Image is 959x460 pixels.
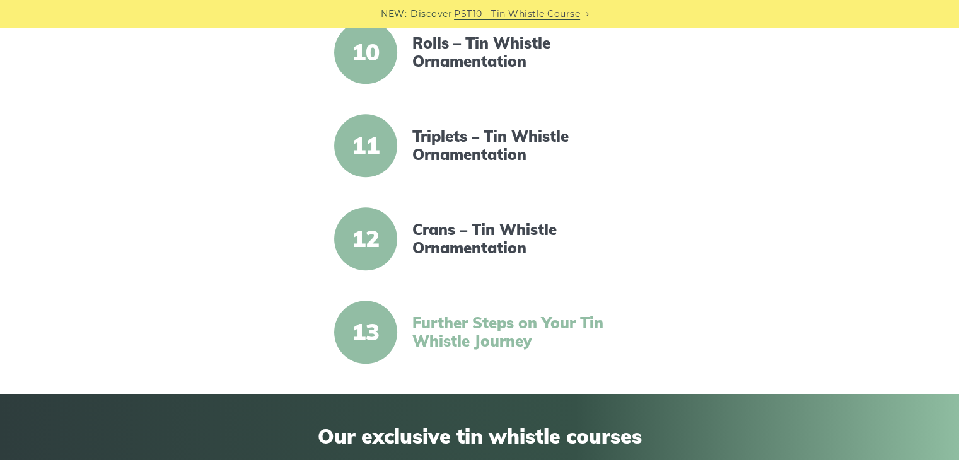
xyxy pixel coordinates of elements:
[412,127,629,164] a: Triplets – Tin Whistle Ornamentation
[334,207,397,270] span: 12
[410,7,452,21] span: Discover
[334,21,397,84] span: 10
[124,424,835,448] span: Our exclusive tin whistle courses
[454,7,580,21] a: PST10 - Tin Whistle Course
[381,7,407,21] span: NEW:
[334,114,397,177] span: 11
[412,314,629,350] a: Further Steps on Your Tin Whistle Journey
[412,221,629,257] a: Crans – Tin Whistle Ornamentation
[334,301,397,364] span: 13
[412,34,629,71] a: Rolls – Tin Whistle Ornamentation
